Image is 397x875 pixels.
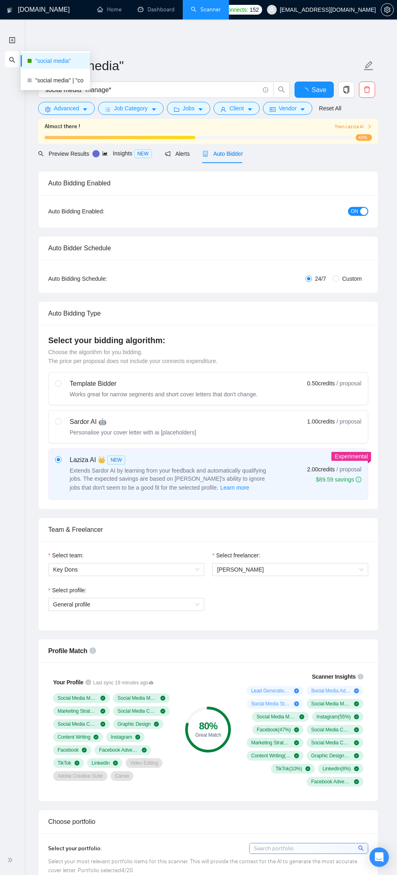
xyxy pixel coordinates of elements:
[53,598,199,611] span: General profile
[312,674,356,679] span: Scanner Insights
[70,417,196,427] div: Sardor AI 🤖
[100,722,105,727] span: check-circle
[302,88,312,94] span: loading
[142,748,147,752] span: check-circle
[354,766,359,771] span: check-circle
[294,740,299,745] span: check-circle
[160,696,165,701] span: check-circle
[354,740,359,745] span: check-circle
[117,695,157,701] span: Social Media Management
[58,734,90,740] span: Content Writing
[151,106,157,112] span: caret-down
[213,102,260,115] button: userClientcaret-down
[98,455,106,465] span: 👑
[307,417,335,426] span: 1.00 credits
[102,150,152,157] span: Insights
[70,467,266,491] span: Extends Sardor AI by learning from your feedback and automatically qualifying jobs. The expected ...
[48,274,155,283] div: Auto Bidding Schedule:
[70,379,258,389] div: Template Bidder
[70,428,196,436] div: Personalise your cover letter with ai [placeholders]
[100,709,105,714] span: check-circle
[9,52,15,68] span: search
[48,172,368,195] div: Auto Bidding Enabled
[220,483,250,492] button: Laziza AI NEWExtends Sardor AI by learning from your feedback and automatically qualifying jobs. ...
[70,455,272,465] div: Laziza AI
[111,734,132,740] span: Instagram
[217,566,264,573] span: [PERSON_NAME]
[82,106,88,112] span: caret-down
[307,465,335,474] span: 2.00 credits
[335,453,368,460] span: Experimental
[9,56,51,62] span: My Scanners
[43,56,362,76] input: Scanner name...
[154,722,159,727] span: check-circle
[299,714,304,719] span: check-circle
[316,714,350,720] span: Instagram ( 55 %)
[165,151,171,157] span: notification
[92,150,100,157] div: Tooltip anchor
[113,761,118,765] span: check-circle
[58,695,97,701] span: Social Media Marketing
[359,86,375,93] span: delete
[5,32,19,48] li: New Scanner
[220,106,226,112] span: user
[43,85,259,95] input: Search Freelance Jobs...
[134,149,152,158] span: NEW
[7,4,13,17] img: logo
[335,123,372,131] span: Train Laziza AI
[294,753,299,758] span: check-circle
[48,302,368,325] div: Auto Bidding Type
[354,779,359,784] span: check-circle
[305,766,310,771] span: check-circle
[117,721,151,727] span: Graphic Design
[48,349,218,364] span: Choose the algorithm for you bidding. The price per proposal does not include your connects expen...
[35,72,83,88] a: "social media" | "co
[270,106,275,112] span: idcard
[203,151,208,157] span: robot
[294,688,299,693] span: plus-circle
[274,86,289,93] span: search
[38,150,89,157] span: Preview Results
[251,688,291,694] span: Lead Generation ( 11 %)
[311,701,351,707] span: Social Media Marketing ( 81 %)
[48,845,102,852] span: Select your portfolio:
[354,714,359,719] span: check-circle
[337,417,361,426] span: / proposal
[279,104,297,113] span: Vendor
[247,106,253,112] span: caret-down
[339,274,365,283] span: Custom
[257,727,291,733] span: Facebook ( 47 %)
[294,701,299,706] span: plus-circle
[311,778,351,785] span: Facebook Advertising ( 8 %)
[75,761,79,765] span: check-circle
[338,82,354,98] button: copy
[135,735,140,740] span: check-circle
[97,6,122,13] a: homeHome
[38,151,44,157] span: search
[250,5,258,14] span: 152
[311,740,351,746] span: Social Media Content ( 20 %)
[381,6,394,13] a: setting
[381,6,393,13] span: setting
[53,679,83,686] span: Your Profile
[174,106,179,112] span: folder
[251,752,291,759] span: Content Writing ( 18 %)
[300,106,305,112] span: caret-down
[115,773,129,779] span: Canva
[185,721,231,731] div: 80 %
[273,82,290,98] button: search
[38,102,95,115] button: settingAdvancedcaret-down
[54,104,79,113] span: Advanced
[117,708,157,714] span: Social Media Content Creation
[70,390,258,398] div: Works great for narrow segments and short cover letters that don't change.
[354,688,359,693] span: plus-circle
[351,207,358,216] span: ON
[311,727,351,733] span: Social Media Content Creation ( 32 %)
[102,150,108,156] span: area-chart
[354,701,359,706] span: check-circle
[367,124,372,129] span: right
[358,844,365,853] span: search
[275,765,302,772] span: TikTok ( 10 %)
[311,752,351,759] span: Graphic Design ( 10 %)
[160,709,165,714] span: check-circle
